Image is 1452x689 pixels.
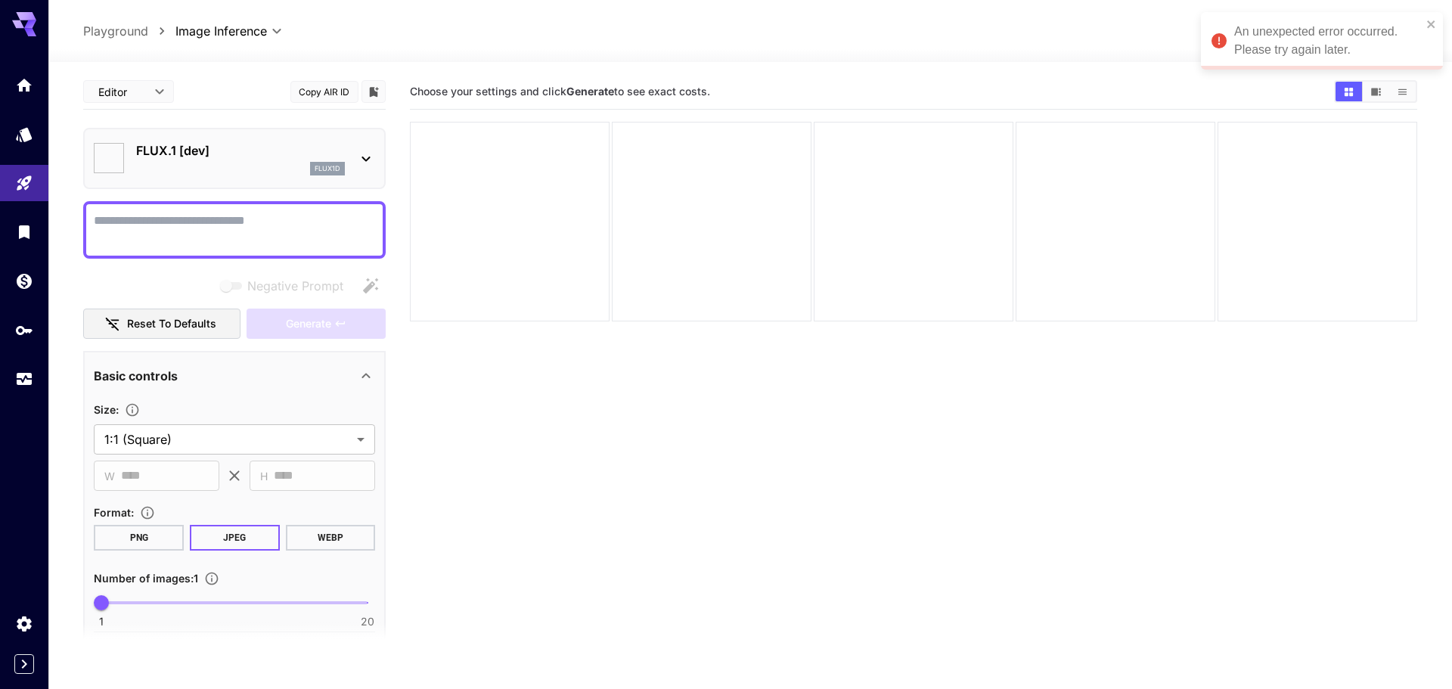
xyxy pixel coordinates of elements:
span: H [260,467,268,485]
div: Library [15,222,33,241]
span: 20 [361,614,374,629]
button: PNG [94,525,184,551]
span: Image Inference [175,22,267,40]
span: 1:1 (Square) [104,430,351,448]
button: WEBP [286,525,376,551]
div: Home [15,76,33,95]
span: Size : [94,403,119,416]
nav: breadcrumb [83,22,175,40]
button: Reset to defaults [83,309,240,340]
span: Format : [94,506,134,519]
b: Generate [566,85,614,98]
button: close [1426,18,1437,30]
span: W [104,467,115,485]
button: Show media in list view [1389,82,1416,101]
p: flux1d [315,163,340,174]
button: Copy AIR ID [290,81,358,103]
div: Usage [15,370,33,389]
span: Negative Prompt [247,277,343,295]
div: Basic controls [94,358,375,394]
span: Editor [98,84,145,100]
button: Specify how many images to generate in a single request. Each image generation will be charged se... [198,571,225,586]
button: Add to library [367,82,380,101]
button: Expand sidebar [14,654,34,674]
button: Adjust the dimensions of the generated image by specifying its width and height in pixels, or sel... [119,402,146,417]
span: Choose your settings and click to see exact costs. [410,85,710,98]
button: Show media in grid view [1336,82,1362,101]
a: Playground [83,22,148,40]
span: Negative prompts are not compatible with the selected model. [217,276,355,295]
div: Playground [15,174,33,193]
button: Choose the file format for the output image. [134,505,161,520]
div: Show media in grid viewShow media in video viewShow media in list view [1334,80,1417,103]
div: FLUX.1 [dev]flux1d [94,135,375,182]
button: Show media in video view [1363,82,1389,101]
p: Basic controls [94,367,178,385]
div: Wallet [15,272,33,290]
div: Settings [15,614,33,633]
span: Number of images : 1 [94,572,198,585]
div: API Keys [15,321,33,340]
div: Models [15,125,33,144]
div: An unexpected error occurred. Please try again later. [1234,23,1422,59]
p: FLUX.1 [dev] [136,141,345,160]
button: JPEG [190,525,280,551]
